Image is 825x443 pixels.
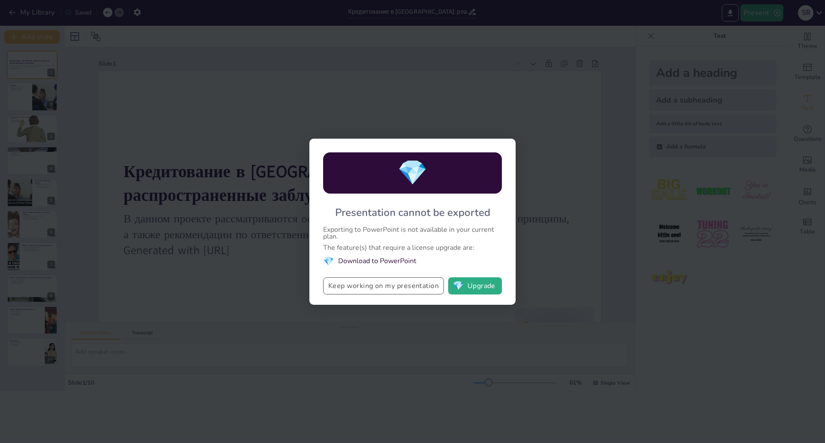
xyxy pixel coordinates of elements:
[323,226,502,240] div: Exporting to PowerPoint is not available in your current plan.
[323,255,334,267] span: diamond
[453,282,464,290] span: diamond
[448,277,502,294] button: diamondUpgrade
[323,277,444,294] button: Keep working on my presentation
[397,156,428,189] span: diamond
[323,255,502,267] li: Download to PowerPoint
[335,206,490,219] div: Presentation cannot be exported
[323,244,502,251] div: The feature(s) that require a license upgrade are:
